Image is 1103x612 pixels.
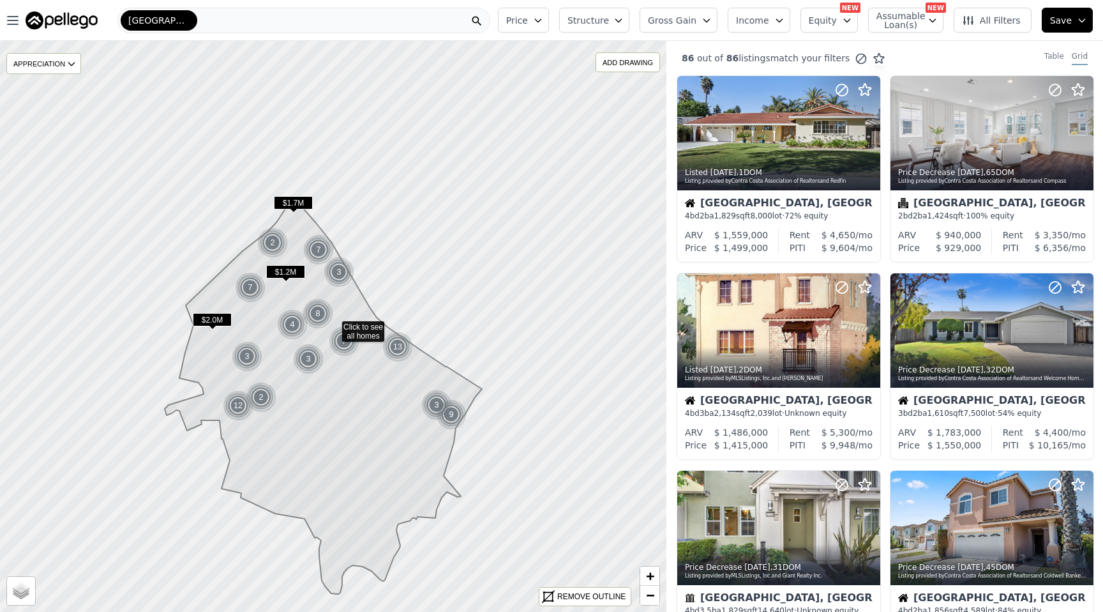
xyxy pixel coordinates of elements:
[266,265,305,284] div: $1.2M
[324,257,355,287] img: g1.png
[506,14,528,27] span: Price
[293,344,324,374] div: 3
[685,365,874,375] div: Listed , 2 DOM
[898,375,1087,383] div: Listing provided by Contra Costa Association of Realtors and Welcome Home Management
[26,11,98,29] img: Pellego
[806,241,873,254] div: /mo
[822,440,855,450] span: $ 9,948
[646,587,654,603] span: −
[890,273,1093,460] a: Price Decrease [DATE],32DOMListing provided byContra Costa Association of Realtorsand Welcome Hom...
[640,8,717,33] button: Gross Gain
[557,591,626,602] div: REMOVE OUTLINE
[685,593,695,603] img: Townhouse
[1003,241,1019,254] div: PITI
[822,427,855,438] span: $ 5,300
[898,593,1086,606] div: [GEOGRAPHIC_DATA], [GEOGRAPHIC_DATA]
[685,198,873,211] div: [GEOGRAPHIC_DATA], [GEOGRAPHIC_DATA]
[957,563,984,572] time: 2025-08-06 19:24
[898,167,1087,178] div: Price Decrease , 65 DOM
[235,272,266,303] img: g1.png
[927,211,949,220] span: 1,424
[382,332,414,362] img: g1.png
[685,229,703,241] div: ARV
[898,198,1086,211] div: [GEOGRAPHIC_DATA], [GEOGRAPHIC_DATA]
[1003,426,1023,439] div: Rent
[329,326,359,356] div: 7
[1072,51,1088,65] div: Grid
[822,243,855,253] span: $ 9,604
[303,234,334,265] img: g1.png
[876,11,917,29] span: Assumable Loan(s)
[714,243,769,253] span: $ 1,499,000
[810,229,873,241] div: /mo
[927,427,982,438] span: $ 1,783,000
[498,8,549,33] button: Price
[898,241,920,254] div: Price
[898,178,1087,185] div: Listing provided by Contra Costa Association of Realtors and Compass
[303,298,333,329] div: 8
[810,426,873,439] div: /mo
[954,8,1032,33] button: All Filters
[898,395,1086,408] div: [GEOGRAPHIC_DATA], [GEOGRAPHIC_DATA]
[898,572,1087,580] div: Listing provided by Contra Costa Association of Realtors and Coldwell Banker Realty
[714,427,769,438] span: $ 1,486,000
[898,439,920,452] div: Price
[710,168,737,177] time: 2025-08-08 23:24
[293,344,324,374] img: g1.png
[790,241,806,254] div: PITI
[677,75,880,263] a: Listed [DATE],1DOMListing provided byContra Costa Association of Realtorsand RedfinHouse[GEOGRAPH...
[962,14,1021,27] span: All Filters
[1019,439,1086,452] div: /mo
[806,439,873,452] div: /mo
[1044,51,1064,65] div: Table
[750,211,772,220] span: 8,000
[790,426,810,439] div: Rent
[714,440,769,450] span: $ 1,415,000
[257,227,288,258] div: 2
[898,562,1087,572] div: Price Decrease , 45 DOM
[223,390,254,421] img: g1.png
[7,577,35,605] a: Layers
[898,395,908,406] img: House
[1035,243,1069,253] span: $ 6,356
[685,408,873,418] div: 4 bd 3 ba sqft lot · Unknown equity
[436,399,467,430] div: 9
[936,230,981,240] span: $ 940,000
[559,8,629,33] button: Structure
[898,198,908,208] img: Condominium
[685,562,874,572] div: Price Decrease , 31 DOM
[1035,427,1069,438] span: $ 4,400
[714,211,736,220] span: 1,829
[436,399,467,430] img: g1.png
[232,341,263,372] img: g1.png
[223,390,253,421] div: 12
[277,309,308,340] div: 4
[685,395,695,406] img: House
[1003,439,1019,452] div: PITI
[685,593,873,606] div: [GEOGRAPHIC_DATA], [GEOGRAPHIC_DATA]
[1050,14,1072,27] span: Save
[303,234,334,265] div: 7
[382,332,413,362] div: 13
[193,313,232,332] div: $2.0M
[750,409,772,418] span: 2,039
[685,211,873,221] div: 4 bd 2 ba sqft lot · 72% equity
[685,439,707,452] div: Price
[710,365,737,374] time: 2025-08-08 00:55
[677,273,880,460] a: Listed [DATE],2DOMListing provided byMLSListings, Inc.and [PERSON_NAME]House[GEOGRAPHIC_DATA], [G...
[714,230,769,240] span: $ 1,559,000
[232,341,262,372] div: 3
[898,593,908,603] img: House
[128,14,190,27] span: [GEOGRAPHIC_DATA]
[790,229,810,241] div: Rent
[685,395,873,408] div: [GEOGRAPHIC_DATA], [GEOGRAPHIC_DATA]
[790,439,806,452] div: PITI
[809,14,837,27] span: Equity
[666,52,885,65] div: out of listings
[714,409,736,418] span: 2,134
[957,365,984,374] time: 2025-08-07 04:45
[303,298,334,329] img: g1.png
[898,408,1086,418] div: 3 bd 2 ba sqft lot · 54% equity
[193,313,232,326] span: $2.0M
[1019,241,1086,254] div: /mo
